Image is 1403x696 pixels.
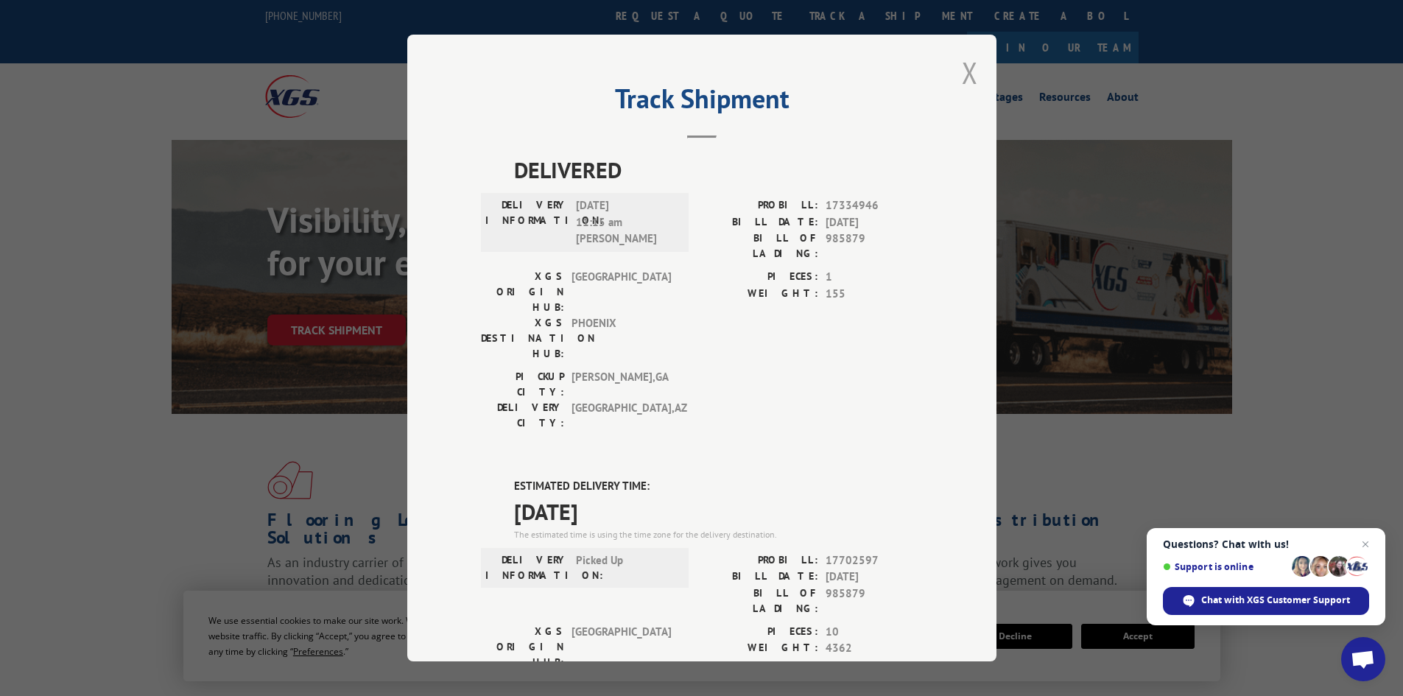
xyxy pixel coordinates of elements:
span: [DATE] 11:15 am [PERSON_NAME] [576,197,675,247]
label: PICKUP CITY: [481,369,564,400]
span: [GEOGRAPHIC_DATA] , AZ [572,400,671,431]
span: 155 [826,286,923,303]
div: The estimated time is using the time zone for the delivery destination. [514,528,923,541]
span: Picked Up [576,552,675,583]
span: 17334946 [826,197,923,214]
label: DELIVERY CITY: [481,400,564,431]
span: [GEOGRAPHIC_DATA] [572,269,671,315]
label: PROBILL: [702,197,818,214]
span: DELIVERED [514,153,923,186]
span: Close chat [1357,535,1374,553]
button: Close modal [962,53,978,92]
div: Open chat [1341,637,1385,681]
label: BILL DATE: [702,569,818,586]
span: 10 [826,624,923,641]
label: XGS ORIGIN HUB: [481,269,564,315]
label: WEIGHT: [702,286,818,303]
label: ESTIMATED DELIVERY TIME: [514,478,923,495]
label: PIECES: [702,269,818,286]
span: [DATE] [514,495,923,528]
label: DELIVERY INFORMATION: [485,552,569,583]
span: 4362 [826,640,923,657]
span: [DATE] [826,214,923,231]
span: Support is online [1163,561,1287,572]
div: Chat with XGS Customer Support [1163,587,1369,615]
label: PIECES: [702,624,818,641]
span: 985879 [826,231,923,261]
h2: Track Shipment [481,88,923,116]
span: [GEOGRAPHIC_DATA] [572,624,671,670]
span: Chat with XGS Customer Support [1201,594,1350,607]
label: BILL DATE: [702,214,818,231]
span: Questions? Chat with us! [1163,538,1369,550]
span: [DATE] [826,569,923,586]
label: DELIVERY INFORMATION: [485,197,569,247]
span: PHOENIX [572,315,671,362]
label: BILL OF LADING: [702,231,818,261]
label: XGS ORIGIN HUB: [481,624,564,670]
span: 17702597 [826,552,923,569]
span: [PERSON_NAME] , GA [572,369,671,400]
label: XGS DESTINATION HUB: [481,315,564,362]
label: WEIGHT: [702,640,818,657]
label: PROBILL: [702,552,818,569]
span: 1 [826,269,923,286]
span: 985879 [826,586,923,616]
label: BILL OF LADING: [702,586,818,616]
